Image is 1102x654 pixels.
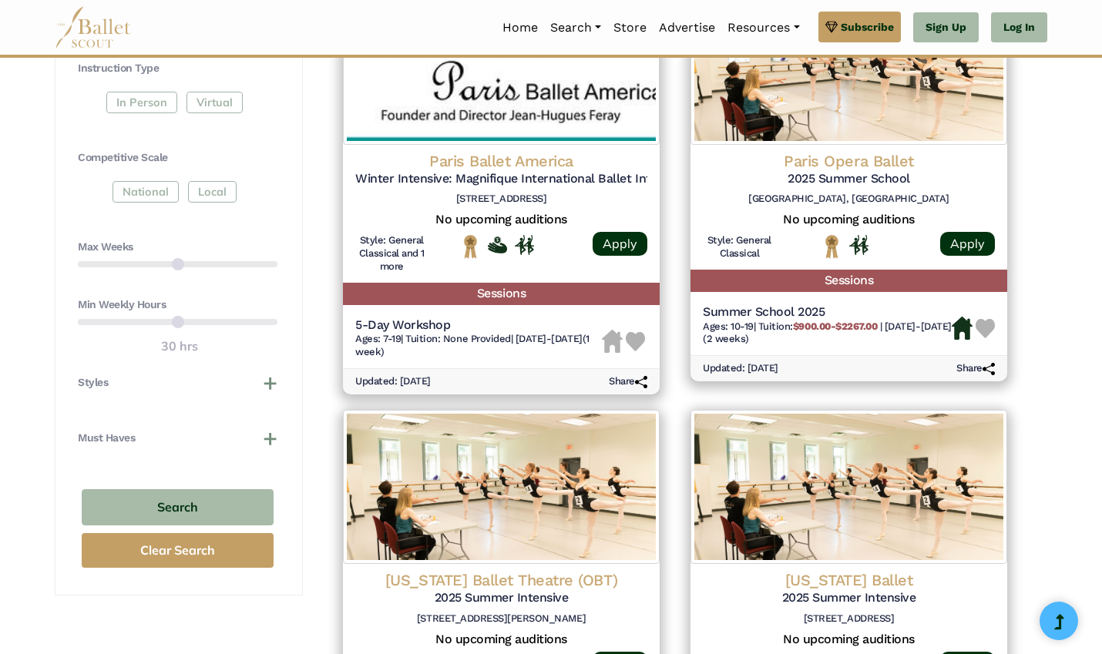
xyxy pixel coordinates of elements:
[405,333,510,344] span: Tuition: None Provided
[355,193,647,206] h6: [STREET_ADDRESS]
[355,317,602,334] h5: 5-Day Workshop
[78,61,277,76] h4: Instruction Type
[703,320,952,345] span: [DATE]-[DATE] (2 weeks)
[703,171,995,187] h5: 2025 Summer School
[602,330,623,353] img: Housing Unavailable
[461,234,480,258] img: National
[956,362,995,375] h6: Share
[355,212,647,228] h5: No upcoming auditions
[703,632,995,648] h5: No upcoming auditions
[161,337,198,357] output: 30 hrs
[758,320,880,332] span: Tuition:
[690,270,1007,292] h5: Sessions
[703,151,995,171] h4: Paris Opera Ballet
[703,362,778,375] h6: Updated: [DATE]
[703,212,995,228] h5: No upcoming auditions
[355,234,428,273] h6: Style: General Classical and 1 more
[703,320,754,332] span: Ages: 10-19
[78,431,277,446] button: Must Haves
[690,410,1007,564] img: Logo
[609,375,647,388] h6: Share
[793,320,877,332] b: $900.00-$2267.00
[703,570,995,590] h4: [US_STATE] Ballet
[940,232,995,256] a: Apply
[78,150,277,166] h4: Competitive Scale
[78,431,135,446] h4: Must Haves
[343,283,660,305] h5: Sessions
[78,375,277,391] button: Styles
[496,12,544,44] a: Home
[703,320,952,347] h6: | |
[544,12,607,44] a: Search
[825,18,838,35] img: gem.svg
[818,12,901,42] a: Subscribe
[991,12,1047,43] a: Log In
[703,612,995,625] h6: [STREET_ADDRESS]
[952,317,973,340] img: Housing Available
[721,12,805,44] a: Resources
[355,612,647,625] h6: [STREET_ADDRESS][PERSON_NAME]
[355,333,590,357] span: [DATE]-[DATE] (1 week)
[626,332,645,351] img: Heart
[78,375,108,391] h4: Styles
[355,333,401,344] span: Ages: 7-19
[343,410,660,564] img: Logo
[355,570,647,590] h4: [US_STATE] Ballet Theatre (OBT)
[78,240,277,255] h4: Max Weeks
[593,232,647,256] a: Apply
[82,533,274,568] button: Clear Search
[607,12,653,44] a: Store
[703,234,776,260] h6: Style: General Classical
[703,193,995,206] h6: [GEOGRAPHIC_DATA], [GEOGRAPHIC_DATA]
[355,151,647,171] h4: Paris Ballet America
[703,590,995,606] h5: 2025 Summer Intensive
[849,235,868,255] img: In Person
[653,12,721,44] a: Advertise
[841,18,894,35] span: Subscribe
[976,319,995,338] img: Heart
[488,236,507,253] img: Offers Financial Aid
[78,297,277,313] h4: Min Weekly Hours
[355,171,647,187] h5: Winter Intensive: Magnifique International Ballet Intensive
[913,12,979,43] a: Sign Up
[515,235,534,255] img: In Person
[355,375,431,388] h6: Updated: [DATE]
[703,304,952,320] h5: Summer School 2025
[355,632,647,648] h5: No upcoming auditions
[355,590,647,606] h5: 2025 Summer Intensive
[355,333,602,359] h6: | |
[822,234,842,258] img: National
[82,489,274,525] button: Search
